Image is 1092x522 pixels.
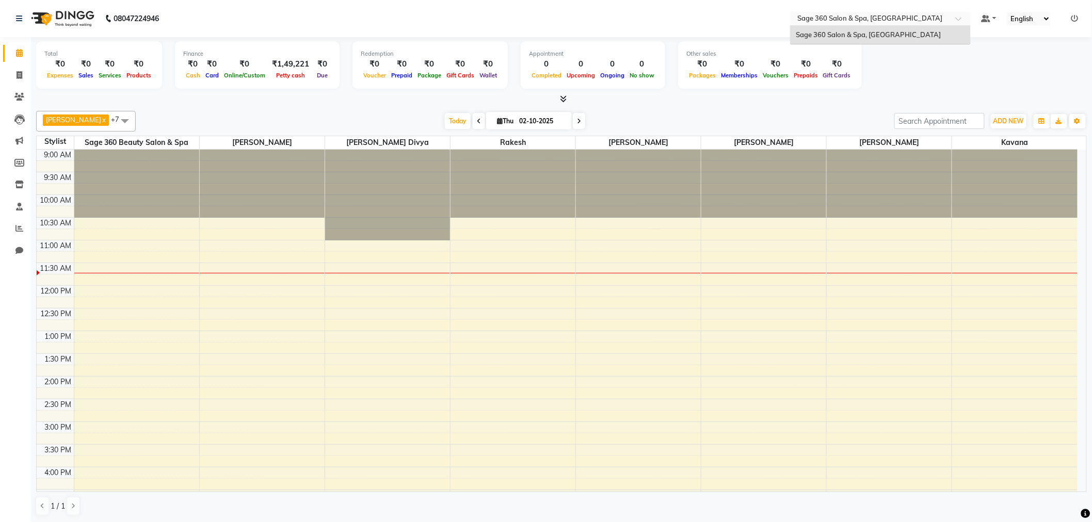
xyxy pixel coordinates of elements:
span: Petty cash [274,72,308,79]
input: 2025-10-02 [516,113,568,129]
div: 12:30 PM [39,308,74,319]
div: ₹0 [96,58,124,70]
div: ₹0 [361,58,389,70]
div: Appointment [529,50,657,58]
span: [PERSON_NAME] [827,136,952,149]
div: ₹0 [760,58,791,70]
span: Memberships [718,72,760,79]
span: Sage 360 Salon & Spa, [GEOGRAPHIC_DATA] [796,30,941,39]
span: Voucher [361,72,389,79]
span: Vouchers [760,72,791,79]
span: Completed [529,72,564,79]
span: No show [627,72,657,79]
div: 0 [529,58,564,70]
div: Total [44,50,154,58]
div: Redemption [361,50,500,58]
span: Upcoming [564,72,598,79]
span: Today [445,113,471,129]
span: Card [203,72,221,79]
span: Sage 360 Beauty Salon & Spa [74,136,199,149]
span: Expenses [44,72,76,79]
span: ADD NEW [993,117,1024,125]
span: Gift Cards [444,72,477,79]
div: 3:30 PM [43,445,74,455]
span: 1 / 1 [51,501,65,512]
b: 08047224946 [114,4,159,33]
ng-dropdown-panel: Options list [790,25,971,45]
div: ₹0 [389,58,415,70]
span: [PERSON_NAME] Divya [325,136,450,149]
img: logo [26,4,97,33]
span: Sales [76,72,96,79]
div: ₹0 [313,58,331,70]
div: ₹0 [444,58,477,70]
span: Ongoing [598,72,627,79]
a: x [101,116,106,124]
div: ₹0 [686,58,718,70]
span: [PERSON_NAME] [46,116,101,124]
span: Wallet [477,72,500,79]
span: Prepaids [791,72,821,79]
span: +7 [111,115,127,123]
div: ₹0 [183,58,203,70]
div: 10:00 AM [38,195,74,206]
div: 2:00 PM [43,377,74,387]
div: ₹0 [718,58,760,70]
span: Due [314,72,330,79]
input: Search Appointment [894,113,985,129]
span: Package [415,72,444,79]
span: [PERSON_NAME] [701,136,826,149]
div: Stylist [37,136,74,147]
div: Finance [183,50,331,58]
span: Online/Custom [221,72,268,79]
span: Gift Cards [821,72,854,79]
div: 3:00 PM [43,422,74,433]
div: 1:00 PM [43,331,74,342]
span: Products [124,72,154,79]
div: 4:30 PM [43,490,74,501]
div: ₹0 [221,58,268,70]
div: ₹0 [821,58,854,70]
div: ₹0 [477,58,500,70]
div: 1:30 PM [43,354,74,365]
div: ₹0 [124,58,154,70]
span: Cash [183,72,203,79]
div: 11:30 AM [38,263,74,274]
div: ₹0 [415,58,444,70]
div: 0 [598,58,627,70]
div: 0 [627,58,657,70]
div: 4:00 PM [43,467,74,478]
div: ₹0 [44,58,76,70]
div: ₹0 [791,58,821,70]
div: 9:00 AM [42,150,74,160]
span: Packages [686,72,718,79]
div: 9:30 AM [42,172,74,183]
span: Rakesh [451,136,575,149]
div: 12:00 PM [39,286,74,297]
div: ₹1,49,221 [268,58,313,70]
div: 10:30 AM [38,218,74,229]
span: Kavana [952,136,1078,149]
div: 11:00 AM [38,240,74,251]
span: Prepaid [389,72,415,79]
span: [PERSON_NAME] [200,136,325,149]
span: Thu [494,117,516,125]
div: 2:30 PM [43,399,74,410]
div: 0 [564,58,598,70]
div: Other sales [686,50,854,58]
span: Services [96,72,124,79]
button: ADD NEW [991,114,1026,128]
span: [PERSON_NAME] [576,136,701,149]
div: ₹0 [203,58,221,70]
div: ₹0 [76,58,96,70]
